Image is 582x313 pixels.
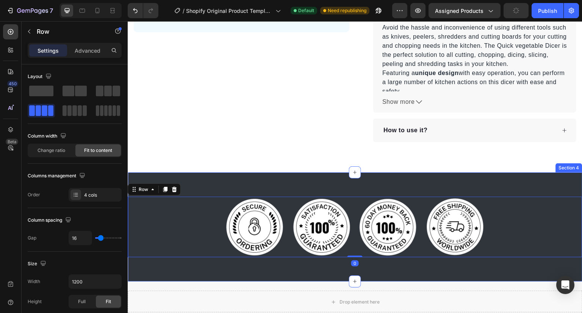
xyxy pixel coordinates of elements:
[9,165,22,172] div: Row
[69,275,121,288] input: Auto
[3,3,56,18] button: 7
[255,76,287,85] span: Show more
[84,192,120,199] div: 4 cols
[6,139,18,145] div: Beta
[287,49,331,55] strong: unique design
[128,3,158,18] div: Undo/Redo
[28,171,87,181] div: Columns management
[164,175,224,236] img: Alt Image
[183,7,185,15] span: /
[97,175,158,236] img: Alt Image
[28,298,42,305] div: Height
[256,105,300,114] p: How to use it?
[28,131,68,141] div: Column width
[328,7,366,14] span: Need republishing
[28,215,73,225] div: Column spacing
[556,276,574,294] div: Open Intercom Messenger
[532,3,563,18] button: Publish
[78,298,86,305] span: Full
[255,49,437,73] p: Featuring a with easy operation, you can perform a large number of kitchen actions on this dicer ...
[212,278,252,284] div: Drop element here
[37,27,101,36] p: Row
[186,7,272,15] span: Shopify Original Product Template
[255,76,440,85] button: Show more
[50,6,53,15] p: 7
[38,147,65,154] span: Change ratio
[106,298,111,305] span: Fit
[298,7,314,14] span: Default
[230,175,291,236] img: Alt Image
[297,175,358,236] img: Alt Image
[7,81,18,87] div: 450
[224,239,231,245] div: 0
[28,72,53,82] div: Layout
[38,47,59,55] p: Settings
[435,7,483,15] span: Assigned Products
[75,47,100,55] p: Advanced
[28,235,36,241] div: Gap
[538,7,557,15] div: Publish
[84,147,112,154] span: Fit to content
[28,278,40,285] div: Width
[128,21,582,313] iframe: Design area
[69,231,92,245] input: Auto
[28,259,48,269] div: Size
[28,191,40,198] div: Order
[429,3,501,18] button: Assigned Products
[430,143,453,150] div: Section 4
